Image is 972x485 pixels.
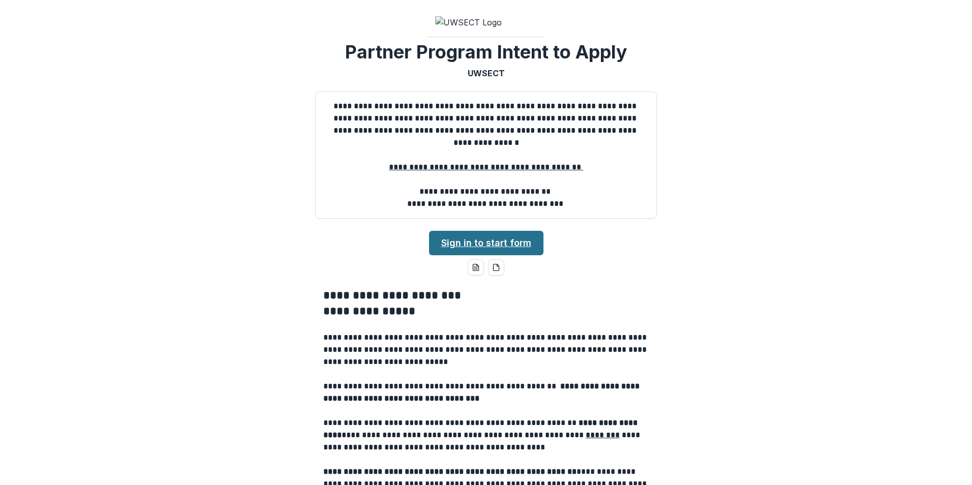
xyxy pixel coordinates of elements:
[435,16,537,28] img: UWSECT Logo
[468,259,484,276] button: word-download
[345,41,627,63] h2: Partner Program Intent to Apply
[468,67,505,79] p: UWSECT
[488,259,504,276] button: pdf-download
[429,231,543,255] a: Sign in to start form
